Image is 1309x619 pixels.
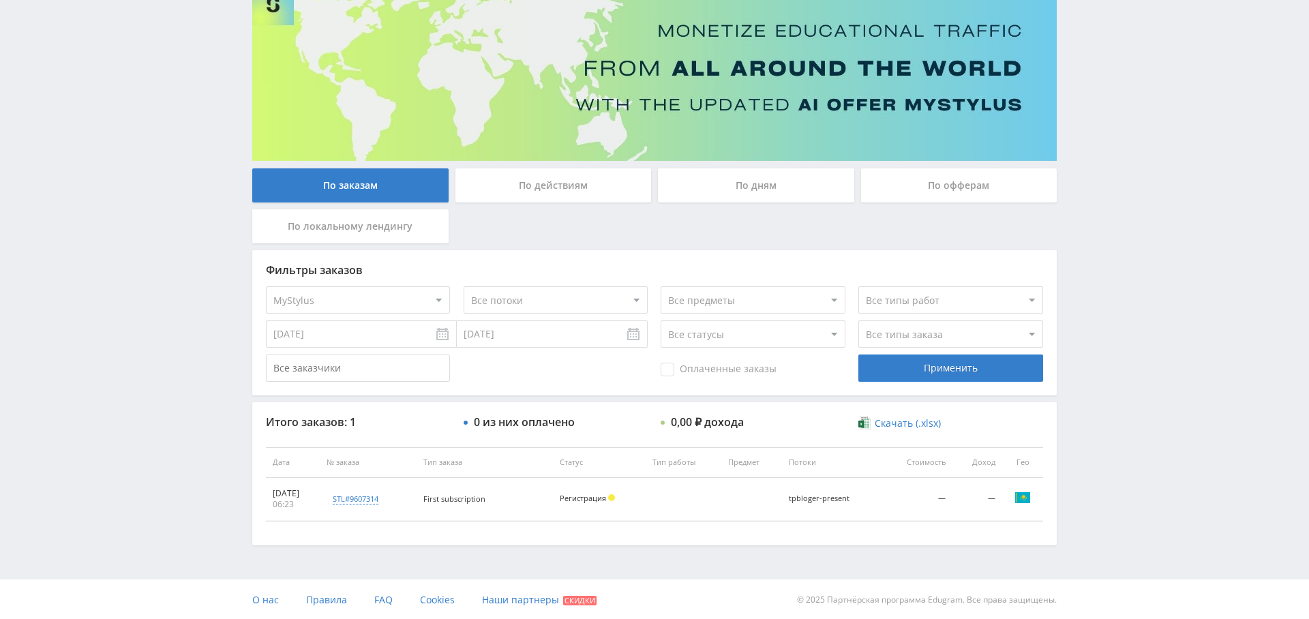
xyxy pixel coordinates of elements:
a: Скачать (.xlsx) [858,417,940,430]
td: — [882,478,953,521]
input: Все заказчики [266,354,450,382]
div: По заказам [252,168,449,202]
span: Скидки [563,596,597,605]
span: FAQ [374,593,393,606]
th: Тип работы [646,447,722,478]
th: Стоимость [882,447,953,478]
span: First subscription [423,494,485,504]
div: [DATE] [273,488,313,499]
div: Применить [858,354,1042,382]
th: Статус [553,447,646,478]
span: Правила [306,593,347,606]
span: Cookies [420,593,455,606]
div: 06:23 [273,499,313,510]
span: Холд [608,494,615,501]
div: По офферам [861,168,1057,202]
th: Гео [1002,447,1043,478]
span: Наши партнеры [482,593,559,606]
div: tpbloger-present [789,494,850,503]
div: 0 из них оплачено [474,416,575,428]
th: Дата [266,447,320,478]
td: — [952,478,1002,521]
span: Регистрация [560,493,606,503]
span: Оплаченные заказы [661,363,777,376]
div: По локальному лендингу [252,209,449,243]
th: № заказа [320,447,416,478]
div: По дням [658,168,854,202]
div: stl#9607314 [333,494,378,504]
div: Итого заказов: 1 [266,416,450,428]
th: Тип заказа [417,447,553,478]
th: Доход [952,447,1002,478]
img: kaz.png [1014,489,1031,506]
th: Предмет [721,447,782,478]
div: Фильтры заказов [266,264,1043,276]
div: По действиям [455,168,652,202]
span: О нас [252,593,279,606]
th: Потоки [782,447,882,478]
span: Скачать (.xlsx) [875,418,941,429]
img: xlsx [858,416,870,429]
div: 0,00 ₽ дохода [671,416,744,428]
